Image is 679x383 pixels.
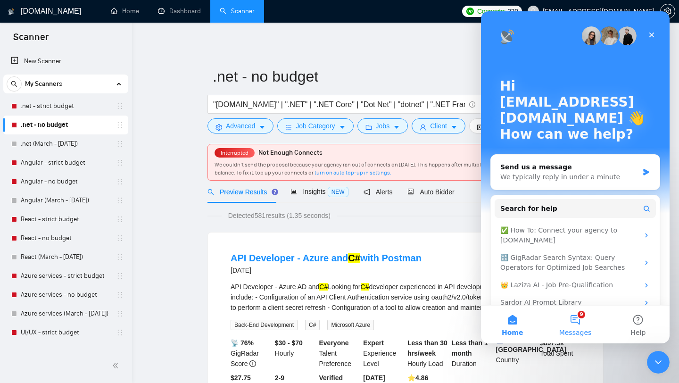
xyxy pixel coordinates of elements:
[116,216,124,223] span: holder
[21,323,110,342] a: UI/UX - strict budget
[116,178,124,185] span: holder
[116,159,124,167] span: holder
[660,8,675,15] a: setting
[660,4,675,19] button: setting
[319,339,349,347] b: Everyone
[361,283,369,291] mark: C#
[21,172,110,191] a: Angular - no budget
[21,153,110,172] a: Angular - strict budget
[6,30,56,50] span: Scanner
[222,210,337,221] span: Detected 581 results (1.35 seconds)
[207,188,275,196] span: Preview Results
[213,65,584,88] input: Scanner name...
[451,124,457,131] span: caret-down
[275,339,303,347] b: $30 - $70
[481,11,670,343] iframe: Intercom live chat
[507,6,518,17] span: 330
[290,188,297,195] span: area-chart
[259,124,265,131] span: caret-down
[116,348,124,355] span: holder
[116,329,124,336] span: holder
[21,266,110,285] a: Azure services - strict budget
[116,140,124,148] span: holder
[407,339,447,357] b: Less than 30 hrs/week
[420,124,426,131] span: user
[339,124,346,131] span: caret-down
[319,374,343,382] b: Verified
[407,374,428,382] b: ⭐️ 4.86
[112,361,122,370] span: double-left
[21,191,110,210] a: Angular (March - [DATE])
[21,97,110,116] a: .net - strict budget
[364,188,393,196] span: Alerts
[7,76,22,92] button: search
[469,101,475,108] span: info-circle
[231,253,422,263] a: API Developer - Azure andC#with Postman
[231,282,580,313] div: API Developer - Azure AD and Looking for developer experienced in API development. Specific compo...
[21,248,110,266] a: React (March - [DATE])
[21,229,110,248] a: React - no budget
[116,121,124,129] span: holder
[116,310,124,317] span: holder
[530,8,537,15] span: user
[452,339,488,357] b: Less than 1 month
[275,374,284,382] b: 2-9
[328,187,348,197] span: NEW
[496,338,567,353] b: [GEOGRAPHIC_DATA]
[285,124,292,131] span: bars
[647,351,670,374] iframe: To enrich screen reader interactions, please activate Accessibility in Grammarly extension settings
[357,118,408,133] button: folderJobscaret-down
[231,320,298,330] span: Back-End Development
[305,320,320,330] span: C#
[430,121,447,131] span: Client
[327,320,374,330] span: Microsoft Azure
[466,8,474,15] img: upwork-logo.png
[393,124,400,131] span: caret-down
[116,272,124,280] span: holder
[21,116,110,134] a: .net - no budget
[8,4,15,19] img: logo
[477,124,484,131] span: idcard
[376,121,390,131] span: Jobs
[407,188,454,196] span: Auto Bidder
[319,283,328,291] mark: C#
[317,338,362,369] div: Talent Preference
[207,189,214,195] span: search
[450,338,494,369] div: Duration
[215,124,222,131] span: setting
[215,161,592,176] span: We couldn’t send the proposal because your agency ran out of connects on [DATE]. This happens aft...
[116,197,124,204] span: holder
[207,118,273,133] button: settingAdvancedcaret-down
[296,121,335,131] span: Job Category
[412,118,465,133] button: userClientcaret-down
[111,7,139,15] a: homeHome
[364,189,370,195] span: notification
[7,81,21,87] span: search
[273,338,317,369] div: Hourly
[363,339,384,347] b: Expert
[220,7,255,15] a: searchScanner
[21,134,110,153] a: .net (March - [DATE])
[11,52,121,71] a: New Scanner
[231,265,422,276] div: [DATE]
[21,210,110,229] a: React - strict budget
[25,75,62,93] span: My Scanners
[229,338,273,369] div: GigRadar Score
[231,374,251,382] b: $27.75
[116,234,124,242] span: holder
[363,374,385,382] b: [DATE]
